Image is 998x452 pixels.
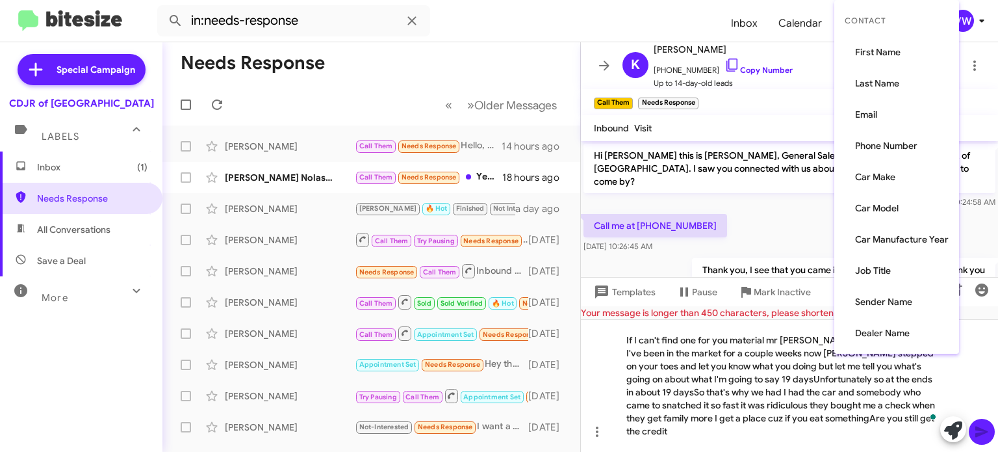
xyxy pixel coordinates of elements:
button: Dealer Name [834,317,959,349]
button: First Name [834,36,959,68]
button: Car Make [834,161,959,193]
button: Last Name [834,68,959,99]
button: Phone Number [834,130,959,161]
button: Car Model [834,193,959,224]
span: Contact [834,5,959,36]
button: Job Title [834,255,959,286]
button: Car Manufacture Year [834,224,959,255]
button: Email [834,99,959,130]
button: Sender Name [834,286,959,317]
